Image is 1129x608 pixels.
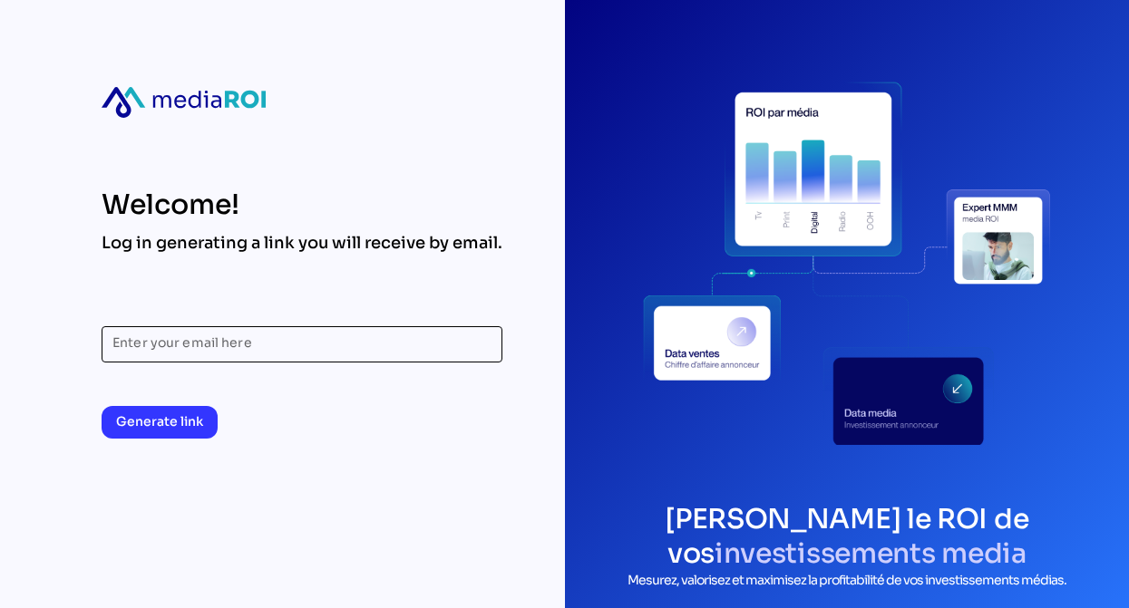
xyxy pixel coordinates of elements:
span: investissements media [715,536,1027,571]
div: login [643,58,1051,466]
input: Enter your email here [112,326,492,362]
p: Mesurez, valorisez et maximisez la profitabilité de vos investissements médias. [601,571,1094,590]
div: mediaroi [102,87,266,118]
div: Log in generating a link you will receive by email. [102,232,502,254]
button: Generate link [102,406,218,439]
div: Welcome! [102,188,502,221]
span: Generate link [116,410,203,432]
h1: [PERSON_NAME] le ROI de vos [601,502,1094,571]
